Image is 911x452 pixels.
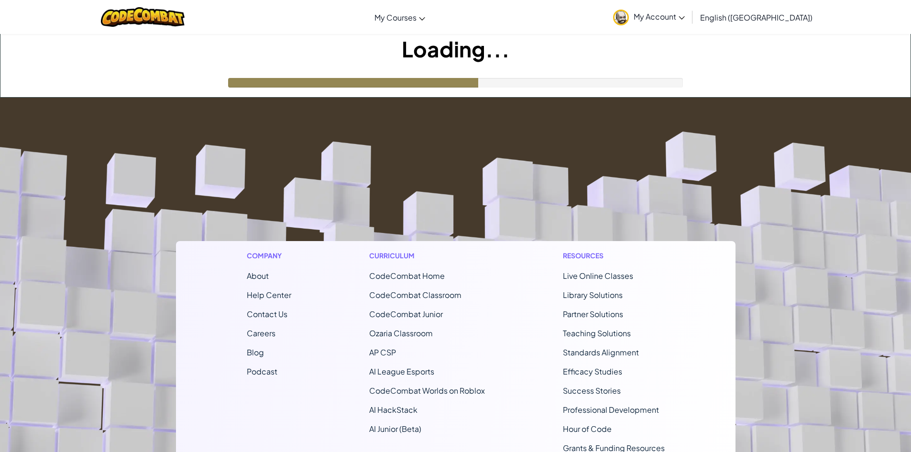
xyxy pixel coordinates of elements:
a: Standards Alignment [563,347,639,357]
h1: Company [247,251,291,261]
span: My Courses [374,12,417,22]
a: Podcast [247,366,277,376]
img: CodeCombat logo [101,7,185,27]
a: My Account [608,2,690,32]
a: Library Solutions [563,290,623,300]
span: CodeCombat Home [369,271,445,281]
a: Hour of Code [563,424,612,434]
h1: Loading... [0,34,911,64]
h1: Curriculum [369,251,485,261]
a: Professional Development [563,405,659,415]
span: English ([GEOGRAPHIC_DATA]) [700,12,812,22]
a: CodeCombat Junior [369,309,443,319]
span: Contact Us [247,309,287,319]
a: Live Online Classes [563,271,633,281]
a: AI Junior (Beta) [369,424,421,434]
a: AI HackStack [369,405,417,415]
a: AI League Esports [369,366,434,376]
a: My Courses [370,4,430,30]
a: Efficacy Studies [563,366,622,376]
a: Success Stories [563,386,621,396]
a: Teaching Solutions [563,328,631,338]
a: Blog [247,347,264,357]
a: About [247,271,269,281]
a: CodeCombat Classroom [369,290,461,300]
a: English ([GEOGRAPHIC_DATA]) [695,4,817,30]
h1: Resources [563,251,665,261]
img: avatar [613,10,629,25]
a: Ozaria Classroom [369,328,433,338]
a: Help Center [247,290,291,300]
a: Partner Solutions [563,309,623,319]
a: AP CSP [369,347,396,357]
a: Careers [247,328,275,338]
a: CodeCombat Worlds on Roblox [369,386,485,396]
span: My Account [634,11,685,22]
